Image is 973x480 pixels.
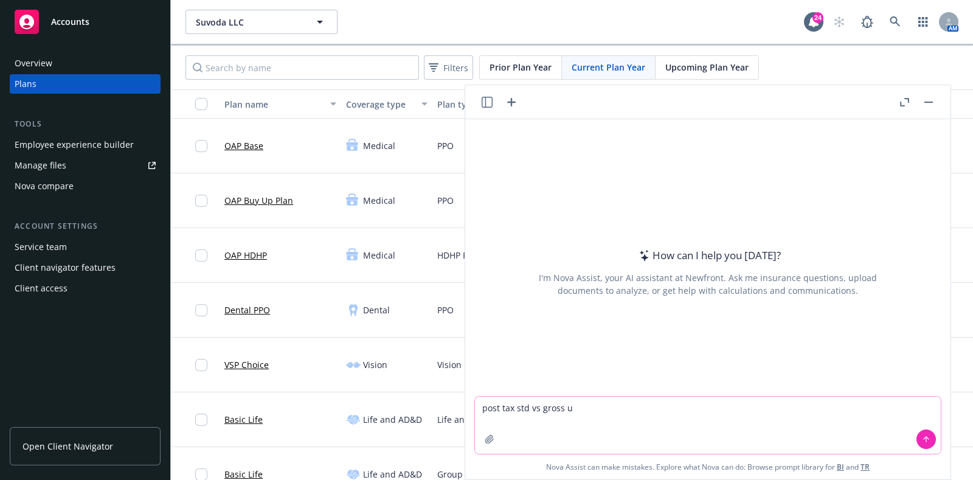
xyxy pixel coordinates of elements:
a: Client access [10,279,161,298]
span: Open Client Navigator [23,440,113,453]
span: Suvoda LLC [196,16,301,29]
div: Overview [15,54,52,73]
div: I'm Nova Assist, your AI assistant at Newfront. Ask me insurance questions, upload documents to a... [537,271,879,297]
a: Switch app [911,10,935,34]
span: Vision [437,358,462,371]
a: Client navigator features [10,258,161,277]
span: PPO [437,194,454,207]
input: Search by name [185,55,419,80]
a: OAP HDHP [224,249,267,262]
span: Life and AD&D [363,413,422,426]
div: Coverage type [346,98,414,111]
div: Plan name [224,98,323,111]
span: Upcoming Plan Year [665,61,749,74]
span: Current Plan Year [572,61,645,74]
a: Accounts [10,5,161,39]
div: Tools [10,118,161,130]
div: Manage files [15,156,66,175]
span: Prior Plan Year [490,61,552,74]
span: Filters [426,59,471,77]
a: Manage files [10,156,161,175]
span: Life and AD&D [437,413,496,426]
span: HDHP PPO [437,249,479,262]
a: Employee experience builder [10,135,161,155]
a: Service team [10,237,161,257]
div: Nova compare [15,176,74,196]
span: Filters [443,61,468,74]
a: Overview [10,54,161,73]
input: Toggle Row Selected [195,249,207,262]
input: Toggle Row Selected [195,359,207,371]
span: Dental [363,304,390,316]
button: Plan name [220,89,341,119]
a: BI [837,462,844,472]
button: Suvoda LLC [185,10,338,34]
span: Nova Assist can make mistakes. Explore what Nova can do: Browse prompt library for and [470,454,946,479]
div: How can I help you [DATE]? [635,248,781,263]
a: Plans [10,74,161,94]
a: TR [860,462,870,472]
div: Client navigator features [15,258,116,277]
button: Filters [424,55,473,80]
span: Medical [363,194,395,207]
button: Coverage type [341,89,432,119]
a: Nova compare [10,176,161,196]
span: PPO [437,139,454,152]
input: Toggle Row Selected [195,195,207,207]
a: Start snowing [827,10,851,34]
input: Toggle Row Selected [195,304,207,316]
a: Search [883,10,907,34]
span: Vision [363,358,387,371]
div: Account settings [10,220,161,232]
a: OAP Base [224,139,263,152]
input: Toggle Row Selected [195,414,207,426]
span: Medical [363,249,395,262]
a: OAP Buy Up Plan [224,194,293,207]
div: Plan type [437,98,505,111]
a: VSP Choice [224,358,269,371]
div: Employee experience builder [15,135,134,155]
input: Toggle Row Selected [195,140,207,152]
a: Dental PPO [224,304,270,316]
div: Service team [15,237,67,257]
a: Basic Life [224,413,263,426]
span: PPO [437,304,454,316]
a: Report a Bug [855,10,879,34]
div: Plans [15,74,36,94]
textarea: post tax std vs gross [475,397,941,454]
input: Select all [195,98,207,110]
span: Accounts [51,17,89,27]
div: 24 [812,12,823,23]
button: Plan type [432,89,524,119]
span: Medical [363,139,395,152]
div: Client access [15,279,68,298]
